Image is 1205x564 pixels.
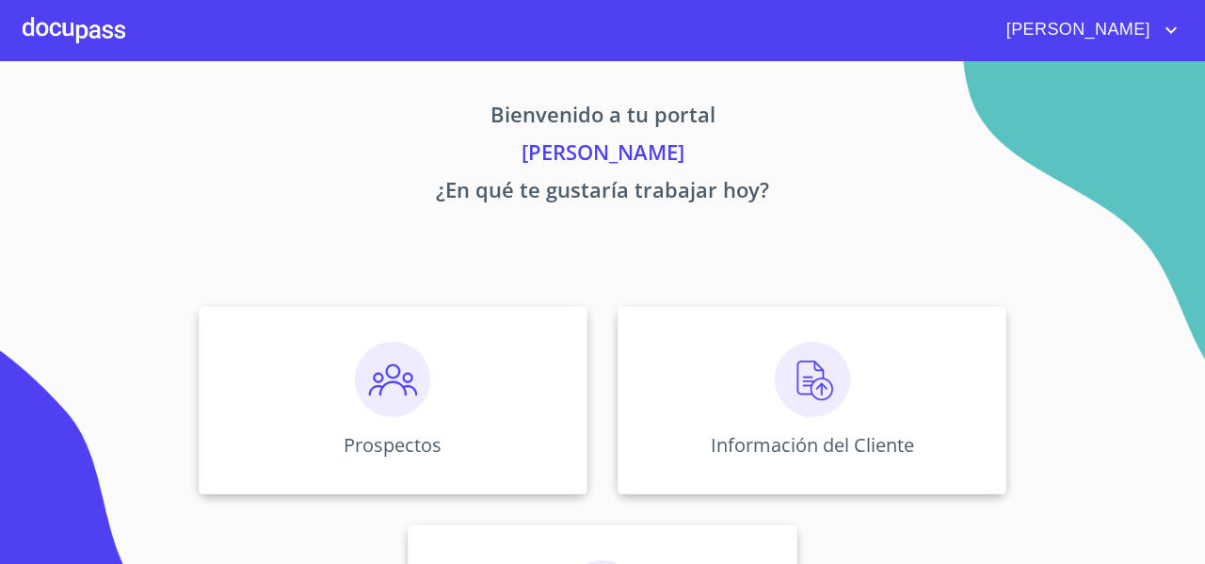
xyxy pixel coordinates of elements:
p: Información del Cliente [711,432,914,458]
img: carga.png [775,342,850,417]
button: account of current user [992,15,1182,45]
p: [PERSON_NAME] [23,137,1182,174]
p: Bienvenido a tu portal [23,99,1182,137]
span: [PERSON_NAME] [992,15,1160,45]
img: prospectos.png [355,342,430,417]
p: Prospectos [344,432,442,458]
p: ¿En qué te gustaría trabajar hoy? [23,174,1182,212]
